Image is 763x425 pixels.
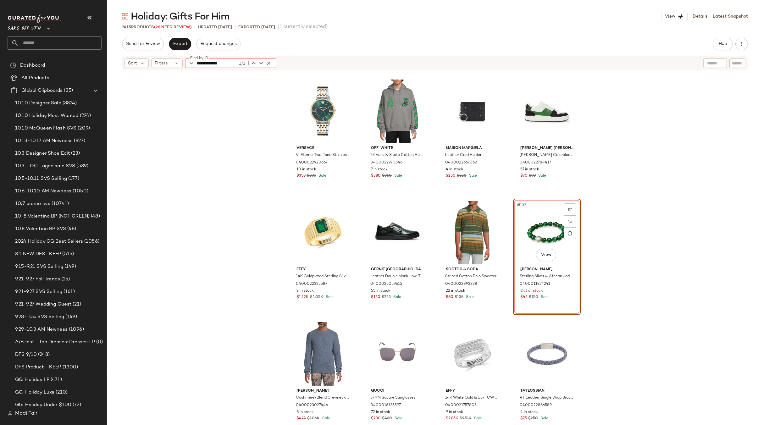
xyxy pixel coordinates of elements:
img: 0400025059615_OLIVE [366,201,429,264]
img: 0400011874241 [515,201,578,264]
span: $70 [520,173,528,179]
span: (21) [71,301,81,308]
span: 9.29-10.3 AM Newness [15,326,68,333]
span: 4 in stock [520,410,538,415]
span: 9.21-9.27 Wedding Guest [15,301,71,308]
span: 2024 Holiday GG Best Sellers [15,238,83,245]
span: (149) [64,313,77,321]
span: (35) [63,87,73,94]
span: $150 [371,295,380,300]
span: $250 [446,173,456,179]
span: 10.8 Valentino BP SVS [15,225,66,233]
span: Effy [446,388,499,394]
span: Sale [537,174,546,178]
span: Sort [128,60,137,67]
span: Cashmere-Blend Crewneck Sweater [296,395,349,401]
img: 0400022866589_GREY [515,322,578,386]
span: 10.10 Holiday Most Wanted [15,112,79,119]
span: (210) [54,389,68,396]
span: 10 in stock [296,167,316,173]
span: (248) [37,351,50,358]
button: Send for Review [122,38,164,50]
span: Off-White [371,146,424,151]
span: Effy [296,267,350,273]
span: 72 in stock [371,410,390,415]
span: (209) [76,125,90,132]
a: Details [693,13,708,20]
img: svg%3e [122,13,128,19]
span: DFS 9/10 [15,351,37,358]
p: updated [DATE] [198,24,232,30]
span: $2.85K [446,416,458,422]
span: (1 currently selected) [278,23,328,31]
img: cfy_white_logo.C9jOOHJF.svg [8,14,61,23]
span: $424 [296,416,306,422]
span: [PERSON_NAME] [PERSON_NAME] [520,146,573,151]
span: Global Clipboards [21,87,63,94]
span: Versace [296,146,350,151]
img: 0400022784417_BLACK [515,80,578,143]
span: (72) [71,401,81,409]
span: 8.1 NEW DFS -KEEP [15,251,61,258]
span: Scotch & Soda [446,267,499,273]
span: Sale [392,295,401,299]
span: Request changes [200,41,237,47]
span: Saks OFF 5TH [8,21,41,33]
span: (0) [95,339,103,346]
span: 2415 [122,25,131,30]
span: 9.21-9.27 Fall Trends [15,276,60,283]
span: Sale [317,174,326,178]
span: 6 in stock [296,410,314,415]
span: RT Leather Single Wrap Bracelet [520,395,573,401]
span: $895 [307,173,316,179]
span: 10.13-10.17 AM Newness [15,137,73,145]
span: $225 [382,295,391,300]
span: [PERSON_NAME] Colorblock Low-Top Sneakers [520,152,573,158]
img: 0400022970546_MELANGEGREY [366,80,429,143]
span: 23 Varsity Skate Cotton Hoodie [370,152,423,158]
span: Sale [393,417,402,421]
span: (1300) [61,364,78,371]
span: GG: Holiday LP [15,376,49,384]
img: svg%3e [10,62,16,69]
span: Sale [324,295,334,299]
span: (1050) [71,188,88,195]
span: 9.28-10.4 SVS Selling [15,313,64,321]
span: 2 in stock [296,288,314,294]
span: V-Eternal Two-Tone Stainless Steel Bracelet Watch/42MM [296,152,349,158]
span: $250 [528,416,538,422]
span: (10741) [50,200,69,207]
span: 9.21-9.27 SVS Selling [15,288,62,295]
button: Export [169,38,191,50]
span: 14K Goldplated Sterling Silver & 2.28 TCW Emerald Ring [296,274,349,279]
span: (48) [66,225,76,233]
span: 4 in stock [446,167,463,173]
span: 9.15-9.21 SVS Selling [15,263,63,270]
span: Sale [393,174,402,178]
span: 10.10 McQueen Flash SVS [15,125,76,132]
span: • [194,24,196,30]
button: View [536,249,556,261]
span: $230 [371,416,381,422]
span: (161) [62,288,75,295]
span: Leather Card Holder [445,152,481,158]
span: (177) [67,175,79,182]
div: 1/1 [238,60,246,67]
span: 0400022784417 [520,160,551,166]
span: $460 [382,416,392,422]
span: 0400022325587 [296,281,327,287]
span: (1056) [83,238,99,245]
span: 10/7 promo svs [15,200,50,207]
p: Exported [DATE] [238,24,275,30]
span: $320 [457,173,467,179]
span: Sterling Silver & African Jade Beaded Bracelet [520,274,573,279]
span: 57MM Square Sunglasses [370,395,415,401]
button: View [661,12,688,21]
span: Leather Double Monk Low-Top Shoes [370,274,423,279]
span: 10-8 Valentino BP (NOT GREEN) [15,213,90,220]
img: 0400023892338_SAGEMULTI [441,201,504,264]
span: $960 [382,173,392,179]
span: 0400023892338 [445,281,477,287]
span: 0400023027446 [296,403,328,408]
span: (515) [61,251,74,258]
